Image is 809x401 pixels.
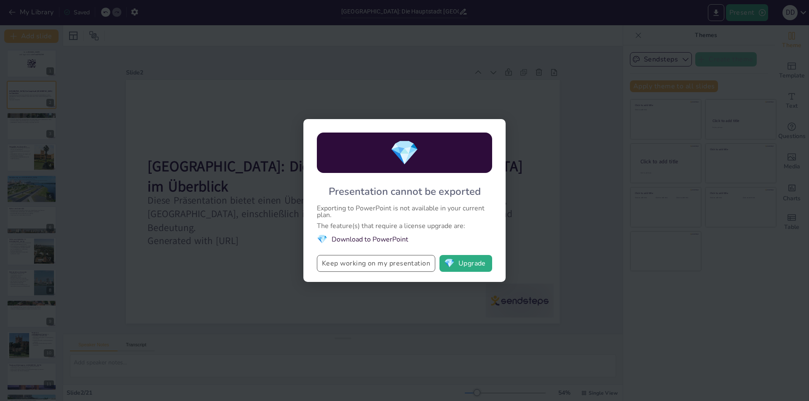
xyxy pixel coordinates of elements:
[317,234,327,245] span: diamond
[439,255,492,272] button: diamondUpgrade
[317,234,492,245] li: Download to PowerPoint
[444,259,455,268] span: diamond
[317,255,435,272] button: Keep working on my presentation
[390,137,419,169] span: diamond
[329,185,481,198] div: Presentation cannot be exported
[317,223,492,229] div: The feature(s) that require a license upgrade are:
[317,205,492,218] div: Exporting to PowerPoint is not available in your current plan.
